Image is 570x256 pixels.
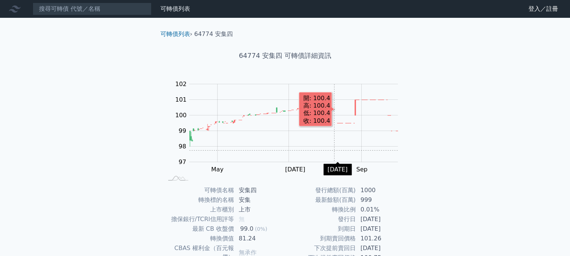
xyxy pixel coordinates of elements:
[522,3,564,15] a: 登入／註冊
[179,158,186,165] tspan: 97
[356,243,407,253] td: [DATE]
[172,81,409,173] g: Chart
[163,224,234,234] td: 最新 CB 收盤價
[175,81,187,88] tspan: 102
[163,214,234,224] td: 擔保銀行/TCRI信用評等
[255,226,267,232] span: (0%)
[234,234,285,243] td: 81.24
[239,216,245,223] span: 無
[160,30,192,39] li: ›
[356,234,407,243] td: 101.26
[234,195,285,205] td: 安集
[356,224,407,234] td: [DATE]
[160,5,190,12] a: 可轉債列表
[285,166,305,173] tspan: [DATE]
[356,186,407,195] td: 1000
[239,224,255,233] div: 99.0
[285,234,356,243] td: 到期賣回價格
[356,205,407,214] td: 0.01%
[285,186,356,195] td: 發行總額(百萬)
[163,186,234,195] td: 可轉債名稱
[285,214,356,224] td: 發行日
[179,127,186,134] tspan: 99
[33,3,152,15] input: 搜尋可轉債 代號／名稱
[179,143,186,150] tspan: 98
[163,234,234,243] td: 轉換價值
[211,166,224,173] tspan: May
[356,214,407,224] td: [DATE]
[239,249,257,256] span: 無承作
[175,96,187,103] tspan: 101
[160,30,190,37] a: 可轉債列表
[285,224,356,234] td: 到期日
[163,195,234,205] td: 轉換標的名稱
[285,243,356,253] td: 下次提前賣回日
[356,166,368,173] tspan: Sep
[285,205,356,214] td: 轉換比例
[175,112,187,119] tspan: 100
[234,186,285,195] td: 安集四
[163,205,234,214] td: 上市櫃別
[154,50,416,61] h1: 64774 安集四 可轉債詳細資訊
[285,195,356,205] td: 最新餘額(百萬)
[356,195,407,205] td: 999
[194,30,233,39] li: 64774 安集四
[234,205,285,214] td: 上市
